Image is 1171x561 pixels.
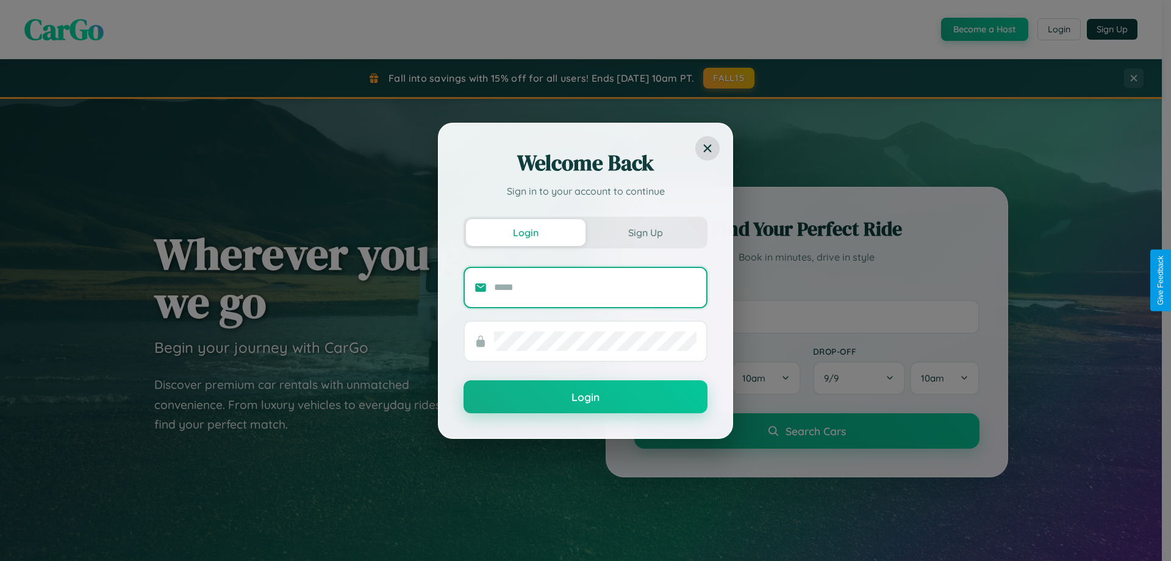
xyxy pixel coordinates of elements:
[464,148,707,178] h2: Welcome Back
[585,219,705,246] button: Sign Up
[466,219,585,246] button: Login
[1156,256,1165,305] div: Give Feedback
[464,380,707,413] button: Login
[464,184,707,198] p: Sign in to your account to continue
